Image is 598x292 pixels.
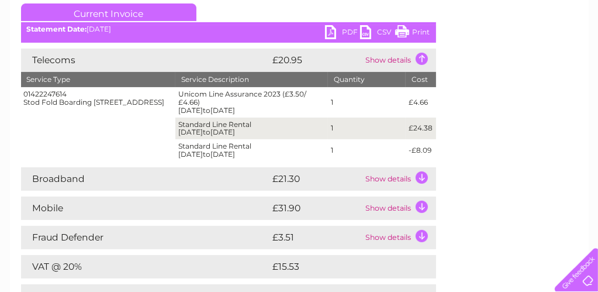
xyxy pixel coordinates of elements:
a: Energy [421,50,447,59]
a: Blog [496,50,513,59]
td: 1 [328,139,406,162]
a: Print [395,25,430,42]
a: Water [392,50,414,59]
a: Telecoms [454,50,489,59]
td: Show details [363,49,436,72]
th: Quantity [328,72,406,87]
td: Unicom Line Assurance 2023 (£3.50/£4.66) [DATE] [DATE] [175,87,328,117]
td: £31.90 [270,197,363,220]
span: to [203,128,210,136]
td: £15.53 [270,255,411,279]
a: 0333 014 3131 [378,6,458,20]
div: 01422247614 Stod Fold Boarding [STREET_ADDRESS] [24,90,172,107]
td: Telecoms [21,49,270,72]
a: Contact [520,50,549,59]
td: Show details [363,167,436,191]
th: Cost [406,72,435,87]
td: Fraud Defender [21,226,270,249]
span: to [203,106,210,115]
td: VAT @ 20% [21,255,270,279]
td: £4.66 [406,87,435,117]
td: £20.95 [270,49,363,72]
td: £21.30 [270,167,363,191]
div: [DATE] [21,25,436,33]
a: Log out [559,50,587,59]
td: Standard Line Rental [DATE] [DATE] [175,118,328,140]
th: Service Description [175,72,328,87]
b: Statement Date: [27,25,87,33]
td: Mobile [21,197,270,220]
td: 1 [328,118,406,140]
div: Clear Business is a trading name of Verastar Limited (registered in [GEOGRAPHIC_DATA] No. 3667643... [23,6,576,57]
td: 1 [328,87,406,117]
a: PDF [325,25,360,42]
td: Show details [363,197,436,220]
a: Current Invoice [21,4,196,21]
td: -£8.09 [406,139,435,162]
span: to [203,150,210,159]
a: CSV [360,25,395,42]
td: £3.51 [270,226,363,249]
td: £24.38 [406,118,435,140]
td: Standard Line Rental [DATE] [DATE] [175,139,328,162]
img: logo.png [21,30,81,66]
td: Broadband [21,167,270,191]
td: Show details [363,226,436,249]
th: Service Type [21,72,175,87]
